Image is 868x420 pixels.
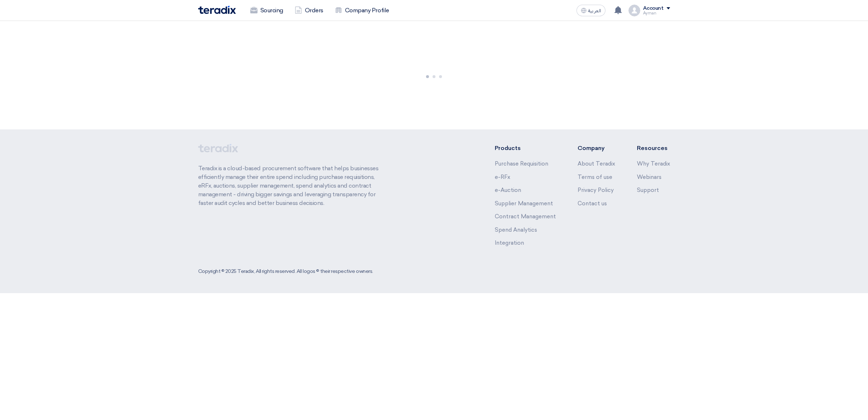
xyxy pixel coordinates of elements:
a: Orders [289,3,329,18]
a: e-Auction [495,187,521,193]
a: Support [637,187,659,193]
a: Sourcing [244,3,289,18]
a: About Teradix [578,160,615,167]
div: Copyright © 2025 Teradix, All rights reserved. All logos © their respective owners. [198,267,373,275]
button: العربية [576,5,605,16]
a: Purchase Requisition [495,160,548,167]
a: Company Profile [329,3,395,18]
p: Teradix is a cloud-based procurement software that helps businesses efficiently manage their enti... [198,164,387,207]
a: Contract Management [495,213,556,220]
img: profile_test.png [629,5,640,16]
li: Products [495,144,556,153]
a: Spend Analytics [495,227,537,233]
li: Company [578,144,615,153]
img: Teradix logo [198,6,236,14]
div: Account [643,5,664,12]
a: Integration [495,240,524,246]
div: Ayman [643,11,670,15]
a: Supplier Management [495,200,553,207]
li: Resources [637,144,670,153]
a: e-RFx [495,174,510,180]
a: Webinars [637,174,661,180]
span: العربية [588,8,601,13]
a: Privacy Policy [578,187,614,193]
a: Contact us [578,200,607,207]
a: Terms of use [578,174,612,180]
a: Why Teradix [637,160,670,167]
